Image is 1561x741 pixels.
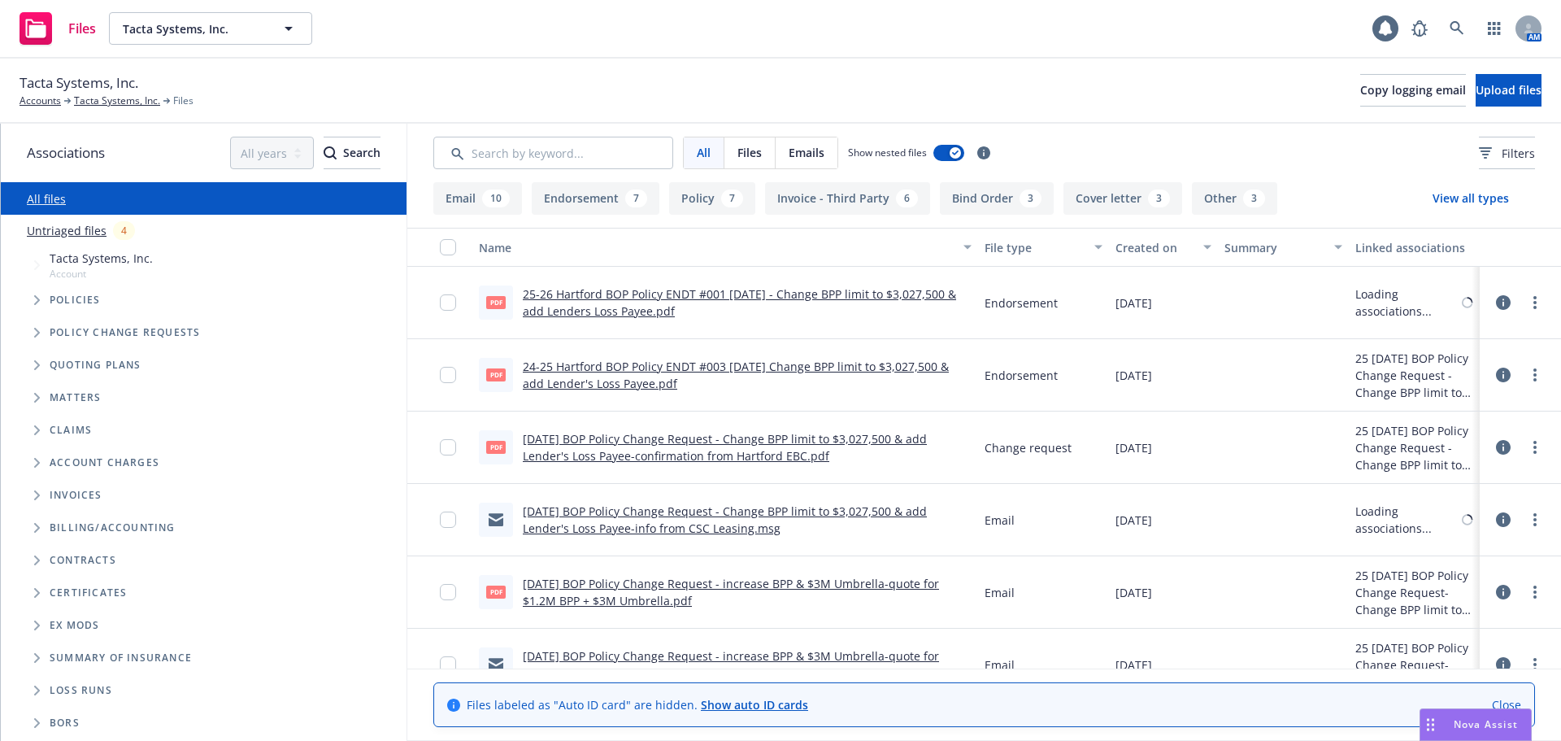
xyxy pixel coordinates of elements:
div: Linked associations [1355,239,1473,256]
div: 7 [625,190,647,207]
input: Toggle Row Selected [440,439,456,455]
span: Billing/Accounting [50,523,176,533]
span: Files [737,144,762,161]
button: Name [472,228,978,267]
span: Invoices [50,490,102,500]
a: more [1525,365,1545,385]
span: Contracts [50,556,116,565]
span: [DATE] [1115,584,1152,601]
a: [DATE] BOP Policy Change Request - Change BPP limit to $3,027,500 & add Lender's Loss Payee-confi... [523,431,927,464]
span: Upload files [1476,82,1541,98]
span: BORs [50,718,80,728]
button: Copy logging email [1360,74,1466,107]
span: Emails [789,144,824,161]
a: [DATE] BOP Policy Change Request - increase BPP & $3M Umbrella-quote for $1.2M BPP + $3M Umbrella... [523,648,939,681]
a: Accounts [20,94,61,108]
button: Filters [1479,137,1535,169]
div: Tree Example [1,246,407,512]
span: Files labeled as "Auto ID card" are hidden. [467,696,808,713]
span: Email [985,512,1015,529]
span: Email [985,656,1015,673]
input: Toggle Row Selected [440,294,456,311]
span: Matters [50,393,101,403]
button: Invoice - Third Party [765,182,930,215]
span: pdf [486,296,506,308]
a: [DATE] BOP Policy Change Request - Change BPP limit to $3,027,500 & add Lender's Loss Payee-info ... [523,503,927,536]
a: more [1525,510,1545,530]
div: 10 [482,190,510,207]
span: Files [68,22,96,35]
span: [DATE] [1115,656,1152,673]
span: Ex Mods [50,621,99,630]
a: Search [1441,12,1473,45]
span: Filters [1479,145,1535,162]
div: Name [479,239,954,256]
div: 3 [1243,190,1265,207]
span: [DATE] [1115,367,1152,384]
div: 3 [1148,190,1170,207]
a: more [1525,438,1545,457]
span: Nova Assist [1454,717,1518,731]
button: Email [433,182,522,215]
button: Bind Order [940,182,1054,215]
div: File type [985,239,1085,256]
span: Policies [50,295,101,305]
a: Close [1492,696,1521,713]
span: Email [985,584,1015,601]
input: Select all [440,239,456,255]
div: 25 [DATE] BOP Policy Change Request-Change BPP limit to $3,027,500 & add Lender's Loss Payee [1355,567,1473,618]
span: All [697,144,711,161]
a: Tacta Systems, Inc. [74,94,160,108]
button: SearchSearch [324,137,380,169]
span: Summary of insurance [50,653,192,663]
span: pdf [486,441,506,453]
svg: Search [324,146,337,159]
button: View all types [1407,182,1535,215]
a: more [1525,655,1545,674]
span: Endorsement [985,294,1058,312]
button: Policy [669,182,755,215]
div: 25 [DATE] BOP Policy Change Request - Change BPP limit to $3,027,500 & add Lender's Loss Payee [1355,422,1473,473]
span: Loss Runs [50,686,112,695]
span: Associations [27,142,105,163]
input: Search by keyword... [433,137,673,169]
span: Files [173,94,193,108]
a: All files [27,191,66,207]
input: Toggle Row Selected [440,367,456,383]
a: Switch app [1478,12,1511,45]
button: Endorsement [532,182,659,215]
span: [DATE] [1115,439,1152,456]
span: Quoting plans [50,360,141,370]
span: Policy change requests [50,328,200,338]
a: more [1525,293,1545,312]
button: Summary [1218,228,1349,267]
div: Folder Tree Example [1,512,407,739]
span: Show nested files [848,146,927,159]
a: 25-26 Hartford BOP Policy ENDT #001 [DATE] - Change BPP limit to $3,027,500 & add Lenders Loss Pa... [523,286,956,319]
a: Show auto ID cards [701,697,808,713]
button: Tacta Systems, Inc. [109,12,312,45]
a: Report a Bug [1403,12,1436,45]
span: [DATE] [1115,294,1152,312]
button: Cover letter [1063,182,1182,215]
span: Endorsement [985,367,1058,384]
div: 4 [113,221,135,240]
span: Account [50,267,153,281]
div: 3 [1020,190,1041,207]
span: Change request [985,439,1072,456]
input: Toggle Row Selected [440,656,456,673]
div: Loading associations... [1355,503,1459,537]
button: Created on [1109,228,1218,267]
button: Linked associations [1349,228,1480,267]
div: 25 [DATE] BOP Policy Change Request-Change BPP limit to $3,027,500 & add Lender's Loss Payee [1355,639,1473,691]
a: Untriaged files [27,222,107,239]
span: Filters [1502,145,1535,162]
span: Account charges [50,458,159,468]
span: [DATE] [1115,512,1152,529]
a: more [1525,582,1545,602]
div: Created on [1115,239,1194,256]
span: Certificates [50,588,127,598]
div: 25 [DATE] BOP Policy Change Request - Change BPP limit to $3,027,500 & add Lender's Loss Payee [1355,350,1473,401]
button: Nova Assist [1420,708,1532,741]
div: Drag to move [1420,709,1441,740]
